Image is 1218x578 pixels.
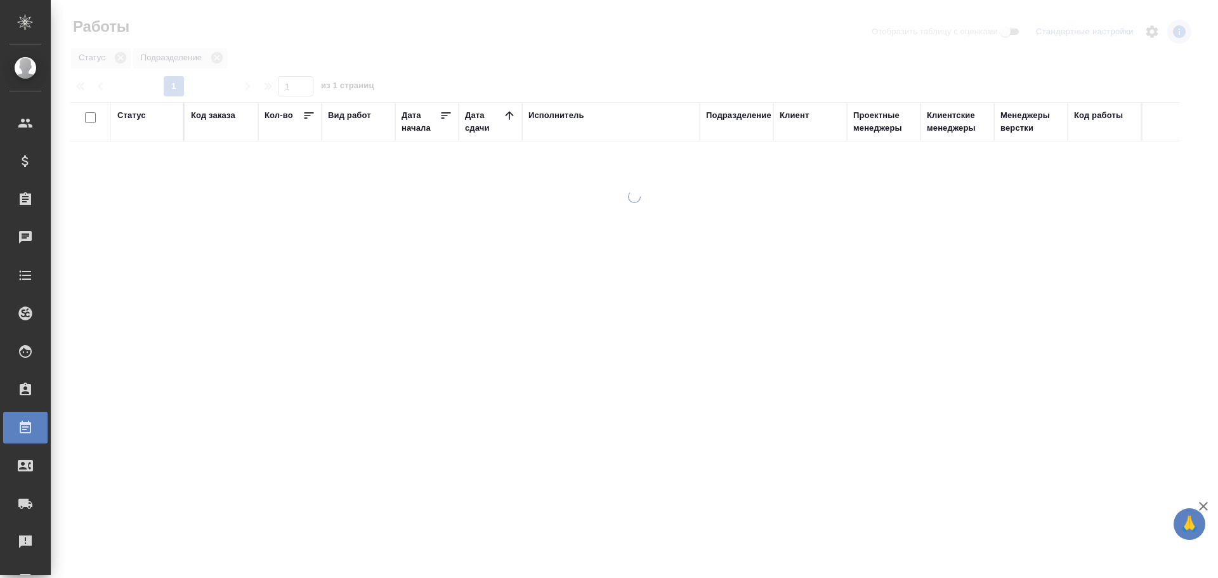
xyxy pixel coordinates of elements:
[402,109,440,135] div: Дата начала
[1000,109,1061,135] div: Менеджеры верстки
[191,109,235,122] div: Код заказа
[1074,109,1123,122] div: Код работы
[465,109,503,135] div: Дата сдачи
[780,109,809,122] div: Клиент
[1174,508,1205,540] button: 🙏
[117,109,146,122] div: Статус
[328,109,371,122] div: Вид работ
[927,109,988,135] div: Клиентские менеджеры
[853,109,914,135] div: Проектные менеджеры
[265,109,293,122] div: Кол-во
[528,109,584,122] div: Исполнитель
[706,109,771,122] div: Подразделение
[1179,511,1200,537] span: 🙏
